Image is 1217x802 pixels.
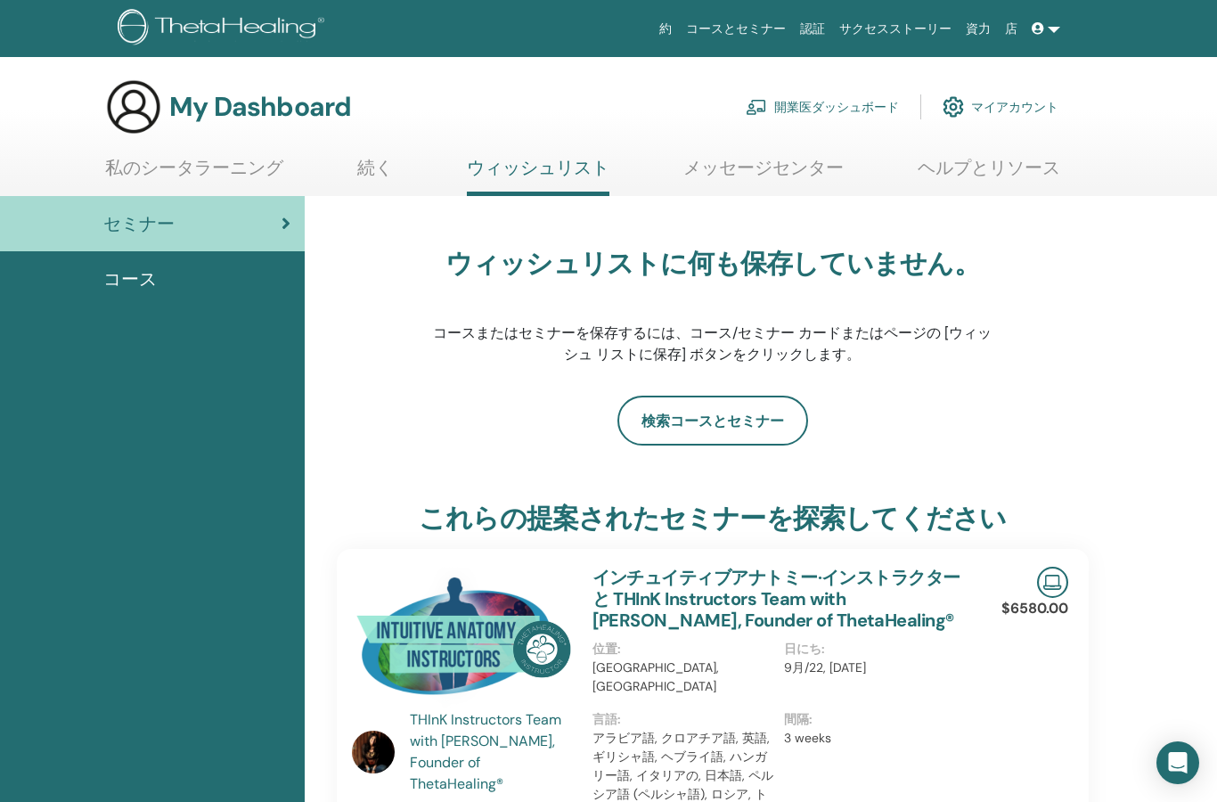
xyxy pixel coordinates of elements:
[592,566,960,632] a: インチュイティブアナトミー·インストラクター と THInK Instructors Team with [PERSON_NAME], Founder of ThetaHealing®
[352,567,571,715] img: インチュイティブアナトミー·インストラクター
[1156,741,1199,784] div: Open Intercom Messenger
[784,710,965,729] p: 間隔 :
[432,323,993,365] p: コースまたはセミナーを保存するには、コース/セミナー カードまたはページの [ウィッシュ リストに保存] ボタンをクリックします。
[467,157,609,196] a: ウィッシュリスト
[793,12,832,45] a: 認証
[357,157,393,192] a: 続く
[592,710,773,729] p: 言語 :
[918,157,1060,192] a: ヘルプとリソース
[169,91,351,123] h3: My Dashboard
[432,248,993,280] h3: ウィッシュリストに何も保存していません。
[105,78,162,135] img: generic-user-icon.jpg
[832,12,959,45] a: サクセスストーリー
[784,659,965,677] p: 9月/22, [DATE]
[784,640,965,659] p: 日にち :
[683,157,844,192] a: メッセージセンター
[784,729,965,748] p: 3 weeks
[943,92,964,122] img: cog.svg
[105,157,283,192] a: 私のシータラーニング
[679,12,793,45] a: コースとセミナー
[943,87,1058,127] a: マイアカウント
[592,640,773,659] p: 位置 :
[652,12,679,45] a: 約
[959,12,998,45] a: 資力
[352,731,395,773] img: default.jpg
[617,396,808,446] a: 検索コースとセミナー
[998,12,1025,45] a: 店
[103,210,175,237] span: セミナー
[103,266,157,292] span: コース
[118,9,331,49] img: logo.png
[410,709,575,795] a: THInK Instructors Team with [PERSON_NAME], Founder of ThetaHealing®
[592,659,773,696] p: [GEOGRAPHIC_DATA], [GEOGRAPHIC_DATA]
[419,503,1006,535] h3: これらの提案されたセミナーを探索してください
[1037,567,1068,598] img: Live Online Seminar
[1001,598,1068,619] p: $6580.00
[746,87,899,127] a: 開業医ダッシュボード
[746,99,767,115] img: chalkboard-teacher.svg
